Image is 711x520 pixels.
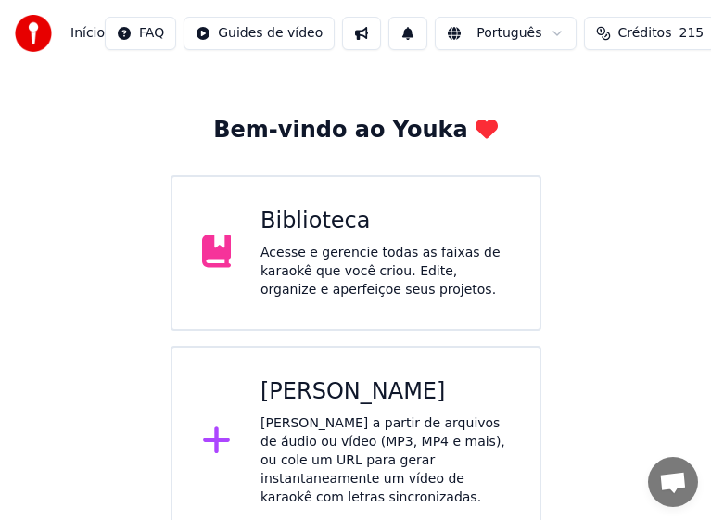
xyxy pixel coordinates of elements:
[70,24,105,43] nav: breadcrumb
[648,457,698,507] a: Bate-papo aberto
[260,207,510,236] div: Biblioteca
[260,377,510,407] div: [PERSON_NAME]
[105,17,176,50] button: FAQ
[679,24,704,43] span: 215
[184,17,335,50] button: Guides de vídeo
[618,24,672,43] span: Créditos
[213,116,497,146] div: Bem-vindo ao Youka
[260,414,510,507] div: [PERSON_NAME] a partir de arquivos de áudio ou vídeo (MP3, MP4 e mais), ou cole um URL para gerar...
[260,244,510,299] div: Acesse e gerencie todas as faixas de karaokê que você criou. Edite, organize e aperfeiçoe seus pr...
[15,15,52,52] img: youka
[70,24,105,43] span: Início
